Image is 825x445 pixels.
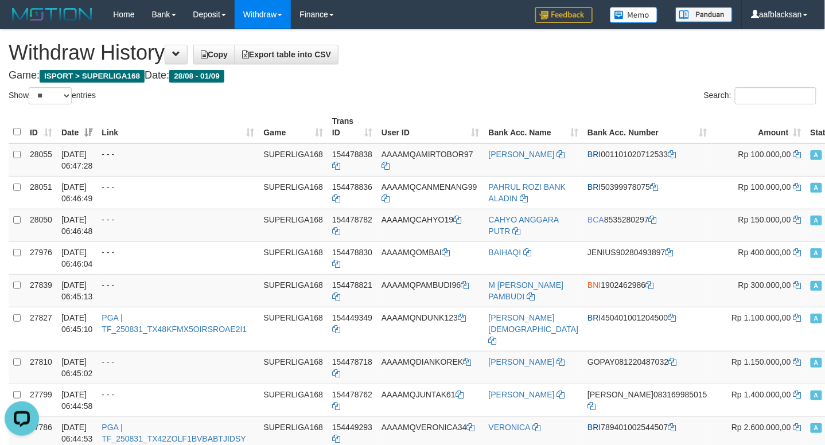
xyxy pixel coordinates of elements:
span: Approved - Marked by aafchhiseyha [811,358,822,368]
h4: Game: Date: [9,70,816,81]
td: 27799 [25,384,57,416]
a: PGA | TF_250831_TX48KFMX5OIRSROAE2I1 [102,313,247,334]
label: Search: [704,87,816,104]
td: SUPERLIGA168 [259,241,328,274]
td: AAAAMQOMBAI [377,241,484,274]
a: M [PERSON_NAME] PAMBUDI [489,280,564,301]
th: Bank Acc. Name: activate to sort column ascending [484,111,583,143]
button: Open LiveChat chat widget [5,5,39,39]
td: 27827 [25,307,57,351]
td: 154449349 [328,307,377,351]
td: [DATE] 06:45:10 [57,307,98,351]
span: Approved - Marked by aafheankoy [811,391,822,400]
a: PAHRUL ROZI BANK ALADIN [489,182,566,203]
td: 27810 [25,351,57,384]
span: Rp 100.000,00 [738,150,791,159]
td: [DATE] 06:46:49 [57,176,98,209]
td: 154478838 [328,143,377,177]
td: [DATE] 06:44:58 [57,384,98,416]
td: AAAAMQCAHYO19 [377,209,484,241]
input: Search: [735,87,816,104]
img: MOTION_logo.png [9,6,96,23]
span: JENIUS [587,248,616,257]
td: 001101020712533 [583,143,712,177]
td: SUPERLIGA168 [259,307,328,351]
td: 081220487032 [583,351,712,384]
td: 50399978075 [583,176,712,209]
td: 28055 [25,143,57,177]
span: Export table into CSV [242,50,331,59]
td: AAAAMQJUNTAK61 [377,384,484,416]
td: 27976 [25,241,57,274]
a: PGA | TF_250831_TX42ZOLF1BVBABTJIDSY [102,423,246,443]
span: ISPORT > SUPERLIGA168 [40,70,145,83]
td: AAAAMQDIANKOREK [377,351,484,384]
img: Feedback.jpg [535,7,593,23]
span: Rp 1.100.000,00 [731,313,791,322]
th: ID: activate to sort column ascending [25,111,57,143]
th: Trans ID: activate to sort column ascending [328,111,377,143]
span: Rp 1.400.000,00 [731,390,791,399]
span: Copy [201,50,228,59]
td: AAAAMQPAMBUDI96 [377,274,484,307]
a: BAIHAQI [489,248,522,257]
td: 28050 [25,209,57,241]
td: [DATE] 06:45:13 [57,274,98,307]
td: [DATE] 06:45:02 [57,351,98,384]
span: Approved [811,216,822,225]
td: 154478762 [328,384,377,416]
td: - - - [97,241,259,274]
a: VERONICA [489,423,530,432]
td: - - - [97,209,259,241]
td: - - - [97,143,259,177]
th: Game: activate to sort column ascending [259,111,328,143]
span: Approved [811,183,822,193]
td: [DATE] 06:47:28 [57,143,98,177]
select: Showentries [29,87,72,104]
a: Export table into CSV [235,45,338,64]
td: SUPERLIGA168 [259,274,328,307]
span: Rp 300.000,00 [738,280,791,290]
span: Approved - Marked by aafheankoy [811,423,822,433]
td: 1902462986 [583,274,712,307]
span: Approved [811,248,822,258]
td: SUPERLIGA168 [259,176,328,209]
span: BCA [587,215,604,224]
td: - - - [97,274,259,307]
span: Approved [811,150,822,160]
td: 154478718 [328,351,377,384]
span: Rp 100.000,00 [738,182,791,192]
td: 154478830 [328,241,377,274]
td: 450401001204500 [583,307,712,351]
td: 28051 [25,176,57,209]
td: - - - [97,176,259,209]
td: 90280493897 [583,241,712,274]
a: CAHYO ANGGARA PUTR [489,215,559,236]
td: 154478836 [328,176,377,209]
a: [PERSON_NAME] [489,150,555,159]
a: [PERSON_NAME] [489,390,555,399]
th: Date: activate to sort column ascending [57,111,98,143]
td: - - - [97,351,259,384]
th: User ID: activate to sort column ascending [377,111,484,143]
td: SUPERLIGA168 [259,143,328,177]
img: panduan.png [675,7,733,22]
td: 154478821 [328,274,377,307]
a: Copy [193,45,235,64]
td: SUPERLIGA168 [259,209,328,241]
span: Rp 2.600.000,00 [731,423,791,432]
span: BRI [587,423,601,432]
td: SUPERLIGA168 [259,351,328,384]
td: 8535280297 [583,209,712,241]
span: GOPAY [587,357,615,366]
img: Button%20Memo.svg [610,7,658,23]
td: [DATE] 06:46:48 [57,209,98,241]
span: Approved - Marked by aafheankoy [811,314,822,323]
td: 27839 [25,274,57,307]
td: AAAAMQNDUNK123 [377,307,484,351]
span: Rp 150.000,00 [738,215,791,224]
td: SUPERLIGA168 [259,384,328,416]
span: BRI [587,150,601,159]
span: Approved [811,281,822,291]
td: AAAAMQCANMENANG99 [377,176,484,209]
